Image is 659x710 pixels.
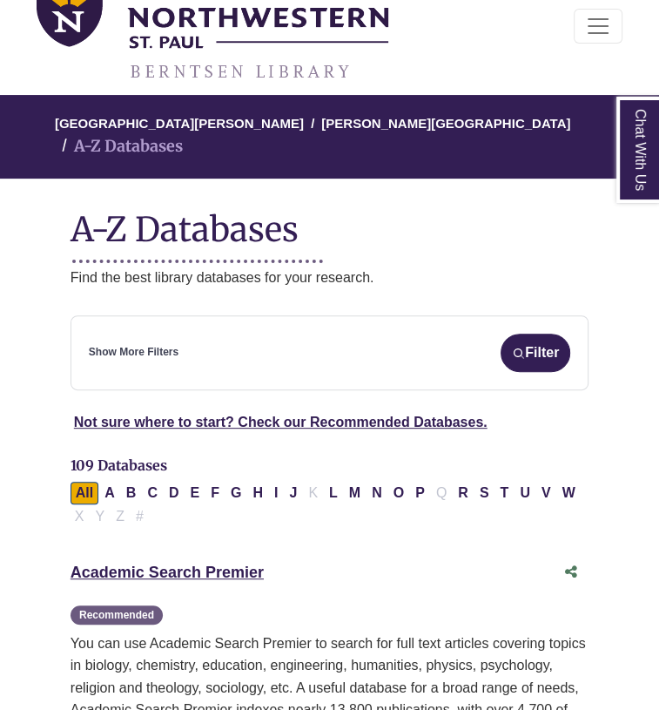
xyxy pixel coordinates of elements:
button: Filter Results B [121,482,142,504]
a: Academic Search Premier [71,564,264,581]
button: Filter Results G [225,482,246,504]
li: A-Z Databases [55,134,183,159]
button: Filter Results U [514,482,535,504]
button: Filter Results N [366,482,387,504]
a: Show More Filters [89,344,178,361]
button: Filter Results C [142,482,163,504]
button: Filter Results V [536,482,556,504]
span: 109 Databases [71,456,167,474]
div: Alpha-list to filter by first letter of database name [71,484,582,523]
button: Filter Results J [284,482,302,504]
button: Filter Results R [453,482,474,504]
button: Filter [501,334,570,372]
button: Filter Results S [474,482,494,504]
button: Share this database [554,556,588,589]
button: Filter Results D [164,482,185,504]
a: [PERSON_NAME][GEOGRAPHIC_DATA] [321,113,570,131]
button: Filter Results W [556,482,580,504]
button: Filter Results E [185,482,205,504]
span: Recommended [71,605,163,625]
button: All [71,482,98,504]
button: Filter Results T [494,482,514,504]
button: Filter Results P [410,482,430,504]
button: Filter Results H [247,482,268,504]
button: Filter Results A [99,482,120,504]
button: Filter Results I [269,482,283,504]
nav: breadcrumb [71,95,588,179]
button: Filter Results M [344,482,366,504]
button: Filter Results O [388,482,409,504]
a: [GEOGRAPHIC_DATA][PERSON_NAME] [55,113,304,131]
h1: A-Z Databases [71,196,588,249]
a: Not sure where to start? Check our Recommended Databases. [74,415,488,429]
button: Filter Results L [324,482,343,504]
p: Find the best library databases for your research. [71,267,588,289]
button: Filter Results F [205,482,225,504]
button: Toggle navigation [574,9,622,44]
